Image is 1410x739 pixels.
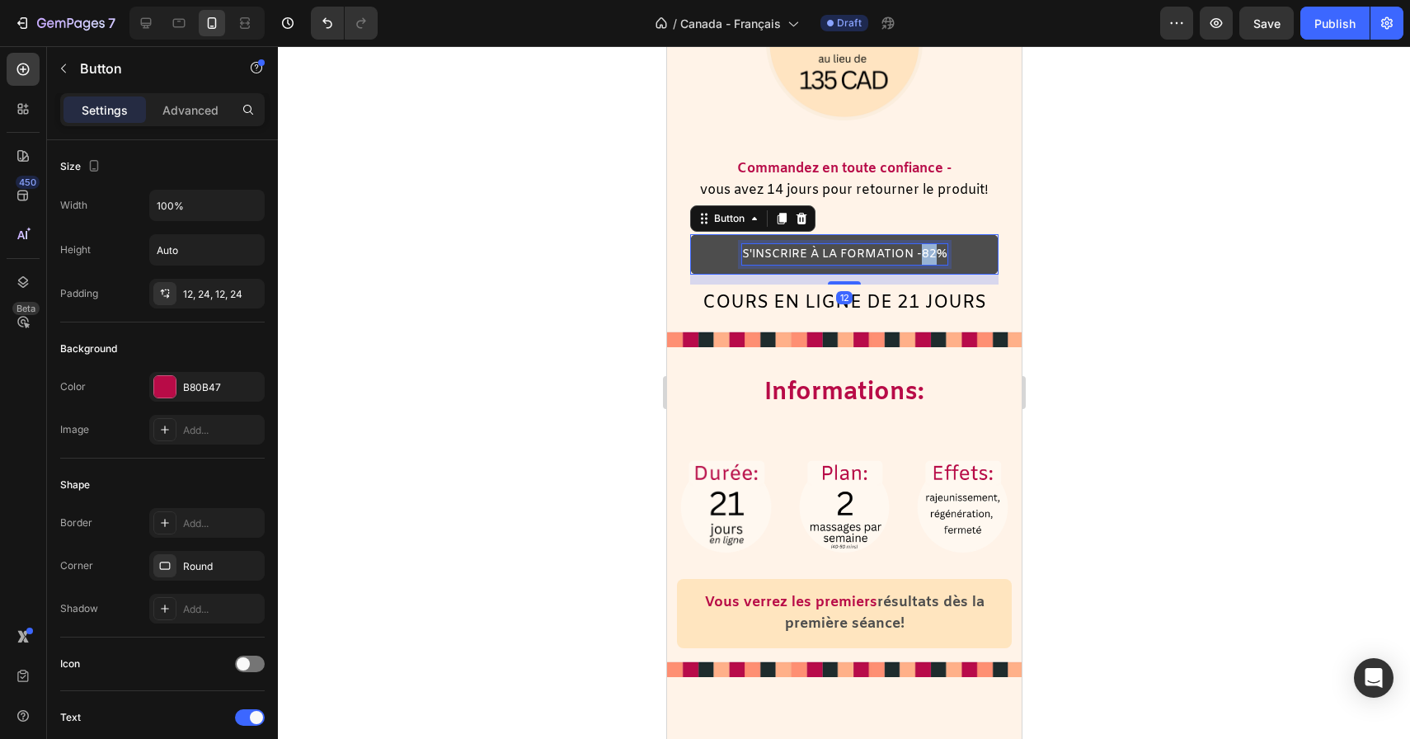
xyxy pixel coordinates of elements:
span: Draft [837,16,862,31]
div: Shadow [60,601,98,616]
span: Save [1253,16,1281,31]
div: Size [60,156,104,178]
div: Padding [60,286,98,301]
div: Background [60,341,117,356]
div: Add... [183,602,261,617]
div: Beta [12,302,40,315]
input: Auto [150,235,264,265]
iframe: Design area [667,46,1022,739]
div: Shape [60,478,90,492]
button: Save [1239,7,1294,40]
p: Button [80,59,220,78]
div: B80B47 [183,380,261,395]
div: 450 [16,176,40,189]
span: / [673,15,677,32]
div: Height [60,242,91,257]
div: Undo/Redo [311,7,378,40]
div: 12, 24, 12, 24 [183,287,261,302]
div: Text [60,710,81,725]
div: Publish [1314,15,1356,32]
p: 7 [108,13,115,33]
span: Canada - Français [680,15,781,32]
div: Width [60,198,87,213]
div: Round [183,559,261,574]
div: Corner [60,558,93,573]
div: Open Intercom Messenger [1354,658,1394,698]
div: Add... [183,516,261,531]
p: Settings [82,101,128,119]
div: Add... [183,423,261,438]
div: Border [60,515,92,530]
p: Advanced [162,101,219,119]
input: Auto [150,191,264,220]
div: Image [60,422,89,437]
div: Color [60,379,86,394]
button: Publish [1300,7,1370,40]
button: 7 [7,7,123,40]
div: Icon [60,657,80,671]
